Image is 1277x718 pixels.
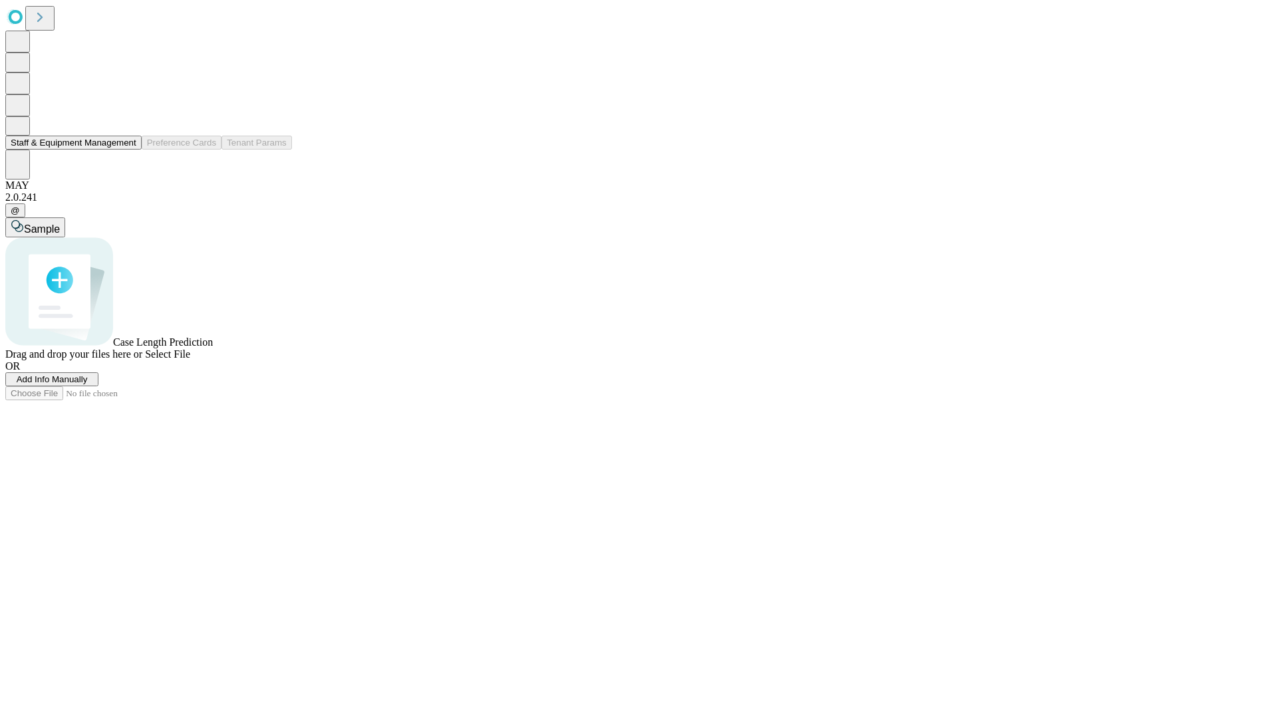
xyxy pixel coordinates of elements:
span: @ [11,205,20,215]
span: Case Length Prediction [113,336,213,348]
span: Select File [145,348,190,360]
button: @ [5,203,25,217]
div: 2.0.241 [5,191,1272,203]
span: Add Info Manually [17,374,88,384]
button: Staff & Equipment Management [5,136,142,150]
span: OR [5,360,20,372]
button: Sample [5,217,65,237]
span: Drag and drop your files here or [5,348,142,360]
button: Add Info Manually [5,372,98,386]
button: Preference Cards [142,136,221,150]
div: MAY [5,179,1272,191]
button: Tenant Params [221,136,292,150]
span: Sample [24,223,60,235]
